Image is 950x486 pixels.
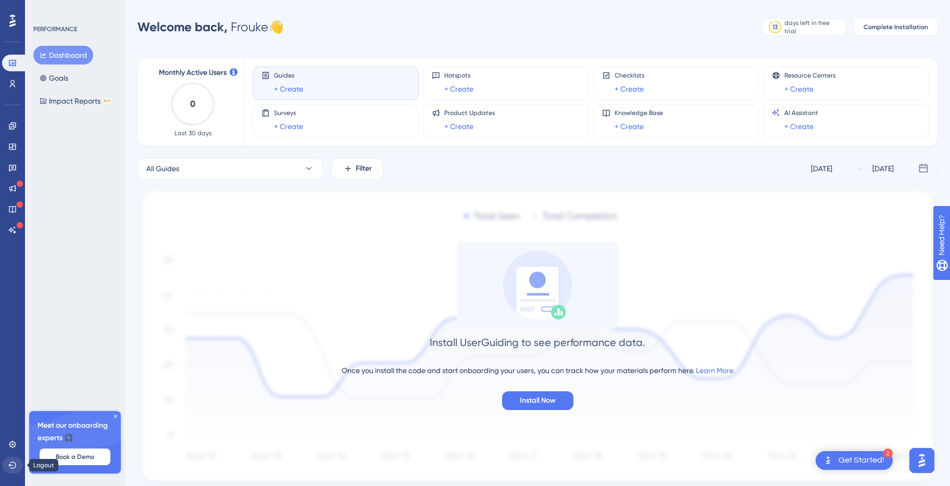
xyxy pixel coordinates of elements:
[190,99,195,109] text: 0
[444,109,495,117] span: Product Updates
[356,162,372,175] span: Filter
[906,445,938,476] iframe: UserGuiding AI Assistant Launcher
[696,366,733,375] a: Learn More
[33,92,118,110] button: Impact ReportsBETA
[615,109,663,117] span: Knowledge Base
[24,3,65,15] span: Need Help?
[331,158,383,179] button: Filter
[615,71,644,80] span: Checklists
[33,25,77,33] div: PERFORMANCE
[811,162,832,175] div: [DATE]
[274,83,303,95] a: + Create
[274,109,303,117] span: Surveys
[784,109,818,117] span: AI Assistant
[444,71,473,80] span: Hotspots
[444,120,473,133] a: + Create
[274,71,303,80] span: Guides
[872,162,894,175] div: [DATE]
[822,454,834,467] img: launcher-image-alternative-text
[784,120,814,133] a: + Create
[883,449,893,458] div: 2
[137,19,228,34] span: Welcome back,
[159,67,227,79] span: Monthly Active Users
[864,23,928,31] span: Complete Installation
[615,120,644,133] a: + Create
[502,391,573,410] button: Install Now
[772,23,778,31] div: 13
[784,71,835,80] span: Resource Centers
[37,419,113,444] span: Meet our onboarding experts 🎧
[444,83,473,95] a: + Create
[33,69,74,87] button: Goals
[137,158,323,179] button: All Guides
[40,449,110,465] button: Book a Demo
[520,394,556,407] span: Install Now
[137,19,284,35] div: Frouke 👋
[56,453,94,461] span: Book a Demo
[33,46,93,65] button: Dashboard
[430,335,645,350] div: Install UserGuiding to see performance data.
[615,83,644,95] a: + Create
[784,83,814,95] a: + Create
[274,120,303,133] a: + Create
[816,451,893,470] div: Open Get Started! checklist, remaining modules: 2
[784,19,842,35] div: days left in free trial
[146,162,179,175] span: All Guides
[174,129,211,137] span: Last 30 days
[342,364,733,377] div: Once you install the code and start onboarding your users, you can track how your materials perfo...
[854,19,938,35] button: Complete Installation
[839,455,884,466] div: Get Started!
[103,98,112,104] div: BETA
